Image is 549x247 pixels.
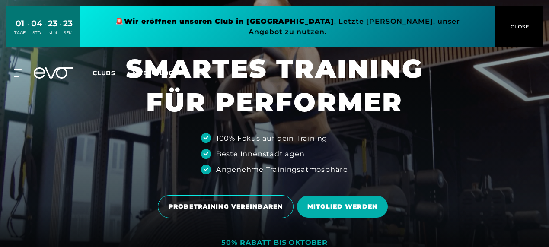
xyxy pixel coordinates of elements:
a: Clubs [93,69,133,77]
span: PROBETRAINING VEREINBAREN [169,202,283,211]
div: Beste Innenstadtlagen [216,149,305,159]
div: Angenehme Trainingsatmosphäre [216,164,348,174]
a: MITGLIED WERDEN [297,189,391,224]
span: en [199,69,208,77]
div: MIN [48,30,57,36]
div: : [60,18,61,41]
a: MYEVO LOGIN [133,69,182,77]
div: : [28,18,29,41]
div: SEK [63,30,73,36]
span: Clubs [93,69,115,77]
div: TAGE [14,30,26,36]
div: 23 [63,17,73,30]
a: PROBETRAINING VEREINBAREN [158,189,297,225]
span: CLOSE [508,23,530,31]
div: STD [31,30,42,36]
div: 04 [31,17,42,30]
a: en [199,68,219,78]
div: 100% Fokus auf dein Training [216,133,327,143]
span: MITGLIED WERDEN [307,202,377,211]
div: 01 [14,17,26,30]
div: : [45,18,46,41]
div: 23 [48,17,57,30]
button: CLOSE [495,6,543,47]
